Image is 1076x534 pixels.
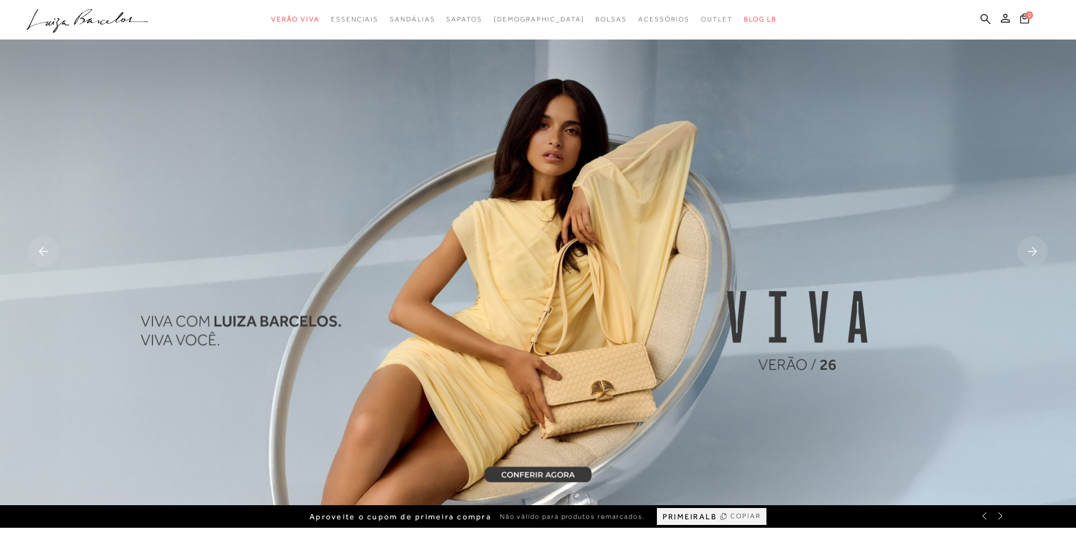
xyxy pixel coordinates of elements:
a: categoryNavScreenReaderText [271,9,320,30]
span: Verão Viva [271,15,320,23]
a: categoryNavScreenReaderText [446,9,482,30]
a: categoryNavScreenReaderText [701,9,733,30]
span: Não válido para produtos remarcados. [500,512,646,522]
span: COPIAR [730,511,761,522]
span: Bolsas [595,15,627,23]
span: BLOG LB [744,15,777,23]
span: Sapatos [446,15,482,23]
a: BLOG LB [744,9,777,30]
span: Sandálias [390,15,435,23]
span: Outlet [701,15,733,23]
span: 0 [1025,11,1033,19]
a: noSubCategoriesText [494,9,585,30]
a: categoryNavScreenReaderText [390,9,435,30]
span: Aproveite o cupom de primeira compra [310,512,491,522]
span: Essenciais [331,15,378,23]
span: PRIMEIRALB [663,512,717,522]
a: categoryNavScreenReaderText [595,9,627,30]
a: categoryNavScreenReaderText [331,9,378,30]
a: categoryNavScreenReaderText [638,9,690,30]
button: 0 [1017,12,1033,28]
span: Acessórios [638,15,690,23]
span: [DEMOGRAPHIC_DATA] [494,15,585,23]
